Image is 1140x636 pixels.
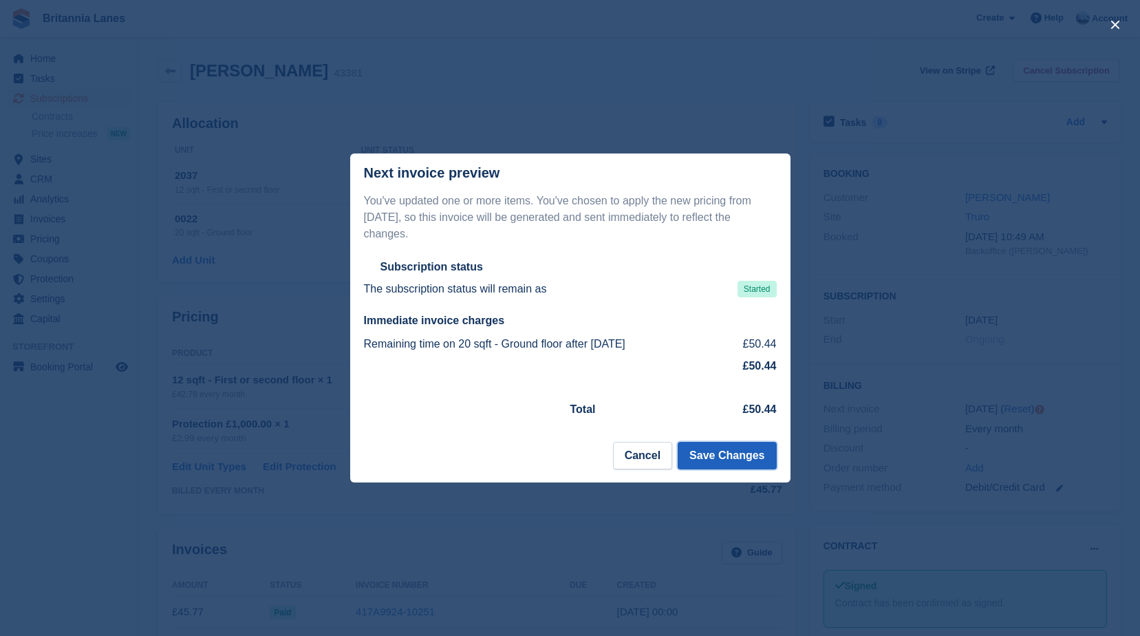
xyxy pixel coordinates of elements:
button: Cancel [613,442,672,469]
h2: Subscription status [380,260,483,274]
strong: £50.44 [743,403,777,415]
strong: Total [570,403,596,415]
strong: £50.44 [743,360,777,372]
h2: Immediate invoice charges [364,314,777,328]
button: Save Changes [678,442,776,469]
button: close [1104,14,1126,36]
p: Next invoice preview [364,165,500,181]
p: The subscription status will remain as [364,281,547,297]
span: Started [738,281,777,297]
td: Remaining time on 20 sqft - Ground floor after [DATE] [364,333,730,355]
p: You've updated one or more items. You've chosen to apply the new pricing from [DATE], so this inv... [364,193,777,242]
td: £50.44 [729,333,776,355]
